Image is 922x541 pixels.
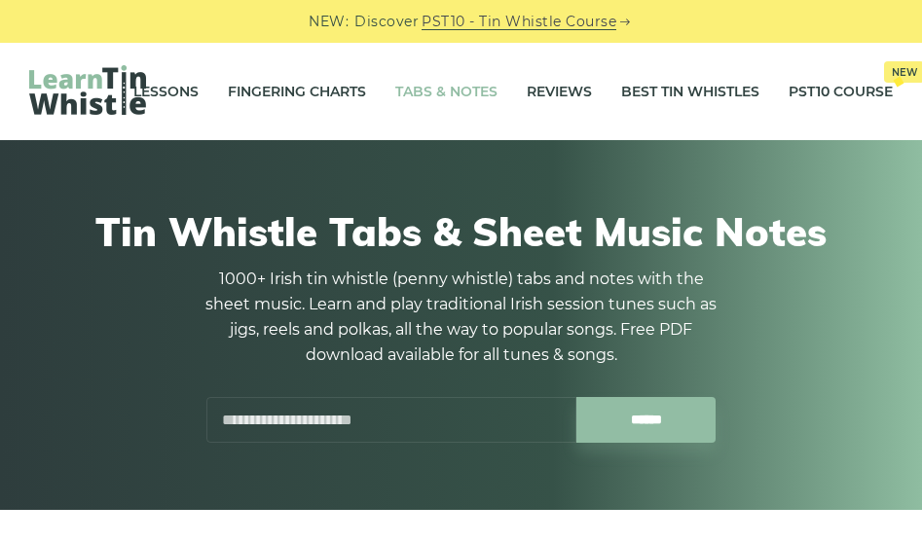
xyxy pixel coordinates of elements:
a: Tabs & Notes [395,67,498,116]
a: Best Tin Whistles [621,67,759,116]
p: 1000+ Irish tin whistle (penny whistle) tabs and notes with the sheet music. Learn and play tradi... [199,267,724,368]
img: LearnTinWhistle.com [29,65,146,115]
a: Fingering Charts [228,67,366,116]
a: PST10 CourseNew [789,67,893,116]
a: Lessons [133,67,199,116]
a: Reviews [527,67,592,116]
h1: Tin Whistle Tabs & Sheet Music Notes [39,208,883,255]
